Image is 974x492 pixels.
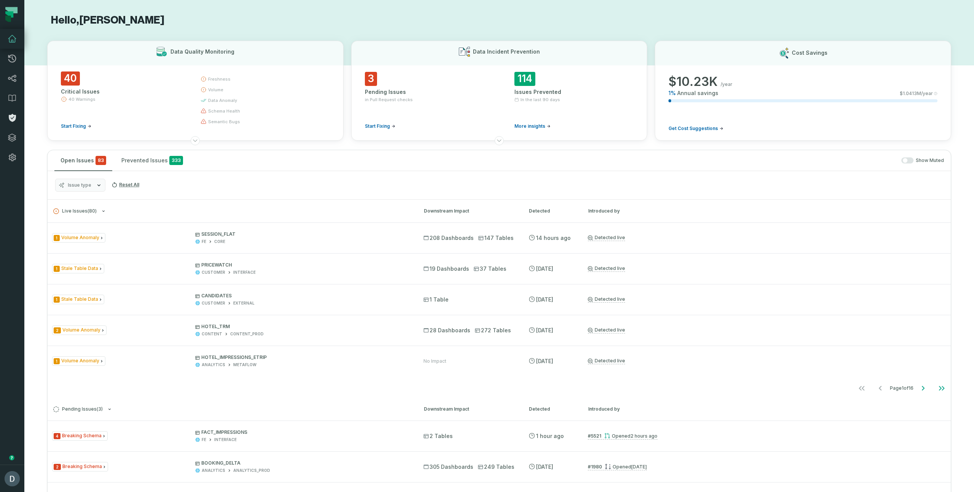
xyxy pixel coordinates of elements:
div: INTERFACE [233,270,256,275]
a: Detected live [588,327,625,333]
span: /year [721,81,732,87]
span: 272 Tables [475,327,511,334]
span: Issue type [68,182,91,188]
relative-time: Aug 22, 2025, 3:28 PM GMT+3 [536,327,553,333]
span: 249 Tables [478,463,514,471]
div: Live Issues(80) [48,222,951,397]
span: More insights [514,123,545,129]
button: Cost Savings$10.23K/year1%Annual savings$1.0413M/yearGet Cost Suggestions [655,41,951,141]
relative-time: Aug 25, 2025, 3:26 AM GMT+3 [536,235,571,241]
button: Data Incident Prevention3Pending Issuesin Pull Request checksStart Fixing114Issues PreventedIn th... [351,41,648,141]
span: Start Fixing [365,123,390,129]
span: Severity [54,235,60,241]
span: $ 10.23K [668,74,718,89]
div: Opened [605,464,647,470]
span: 1 Table [423,296,449,303]
button: Open Issues [54,150,112,171]
button: Reset All [108,179,142,191]
span: 114 [514,72,535,86]
button: Prevented Issues [115,150,189,171]
a: Start Fixing [365,123,395,129]
div: CUSTOMER [202,300,225,306]
p: HOTEL_IMPRESSIONS_ETRIP [195,354,410,360]
img: avatar of Daniel Lahyani [5,471,20,486]
h3: Cost Savings [792,49,828,57]
a: Get Cost Suggestions [668,125,723,132]
p: PRICEWATCH [195,262,410,268]
a: #5521Opened[DATE] 4:15:26 PM [588,433,657,440]
span: Severity [54,297,60,303]
span: volume [208,87,223,93]
p: HOTEL_TRM [195,324,410,330]
button: Issue type [55,179,105,192]
span: 333 [169,156,183,165]
div: Show Muted [192,157,944,164]
div: FE [202,437,206,443]
span: Pending Issues ( 3 ) [53,406,103,412]
button: Go to next page [914,381,932,396]
button: Live Issues(80) [53,208,410,214]
relative-time: Aug 23, 2025, 6:25 PM GMT+3 [536,265,553,272]
div: ANALYTICS_PROD [233,468,270,473]
div: Issues Prevented [514,88,633,96]
p: CANDIDATES [195,293,410,299]
div: Detected [529,406,575,413]
span: 40 Warnings [68,96,95,102]
div: Pending Issues [365,88,484,96]
span: Issue Type [52,264,104,273]
relative-time: Aug 22, 2025, 10:41 PM GMT+3 [536,463,553,470]
h3: Data Quality Monitoring [170,48,234,56]
div: INTERFACE [214,437,237,443]
span: 305 Dashboards [423,463,473,471]
button: Go to last page [933,381,951,396]
nav: pagination [48,381,951,396]
span: Live Issues ( 80 ) [53,208,97,214]
span: 2 Tables [423,432,453,440]
p: FACT_IMPRESSIONS [195,429,410,435]
a: Detected live [588,265,625,272]
a: Detected live [588,235,625,241]
span: semantic bugs [208,119,240,125]
div: METAFLOW [233,362,256,368]
span: data anomaly [208,97,237,103]
span: Severity [54,327,61,333]
h3: Data Incident Prevention [473,48,540,56]
a: Start Fixing [61,123,91,129]
a: Detected live [588,296,625,303]
span: 147 Tables [478,234,514,242]
span: In the last 90 days [520,97,560,103]
span: 1 % [668,89,676,97]
div: Tooltip anchor [8,454,15,461]
span: 37 Tables [474,265,506,273]
span: Issue Type [52,233,105,243]
span: Issue Type [52,431,108,441]
span: Get Cost Suggestions [668,125,718,132]
div: EXTERNAL [233,300,255,306]
p: BOOKING_DELTA [195,460,410,466]
h1: Hello, [PERSON_NAME] [47,14,951,27]
span: schema health [208,108,240,114]
div: CONTENT [202,331,222,337]
span: 40 [61,71,80,86]
relative-time: Aug 21, 2025, 5:31 PM GMT+3 [631,464,647,470]
div: CORE [214,239,225,244]
span: freshness [208,76,231,82]
div: Detected [529,208,575,214]
relative-time: Aug 25, 2025, 4:46 PM GMT+3 [536,433,564,439]
div: CUSTOMER [202,270,225,275]
span: Start Fixing [61,123,86,129]
ul: Page 1 of 16 [853,381,951,396]
span: Annual savings [677,89,718,97]
a: #1980Opened[DATE] 5:31:00 PM [588,463,647,470]
a: More insights [514,123,551,129]
button: Data Quality Monitoring40Critical Issues40 WarningsStart Fixingfreshnessvolumedata anomalyschema ... [47,41,344,141]
div: FE [202,239,206,244]
div: Opened [604,433,657,439]
button: Pending Issues(3) [53,406,410,412]
span: 19 Dashboards [423,265,469,273]
span: $ 1.0413M /year [900,90,933,97]
span: Issue Type [52,356,105,366]
span: 3 [365,72,377,86]
span: Severity [54,464,61,470]
span: Severity [54,266,60,272]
